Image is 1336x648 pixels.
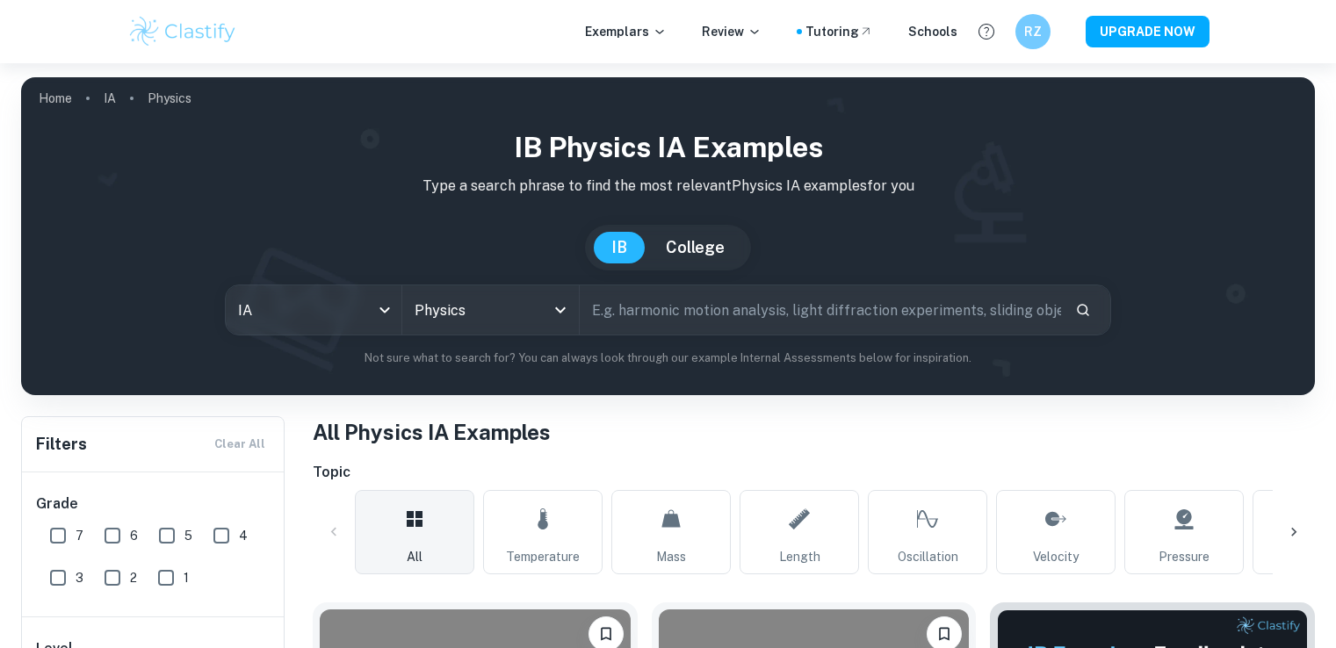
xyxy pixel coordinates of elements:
[779,547,820,566] span: Length
[908,22,957,41] a: Schools
[313,416,1315,448] h1: All Physics IA Examples
[76,568,83,587] span: 3
[805,22,873,41] a: Tutoring
[130,568,137,587] span: 2
[656,547,686,566] span: Mass
[130,526,138,545] span: 6
[1068,295,1098,325] button: Search
[184,568,189,587] span: 1
[506,547,580,566] span: Temperature
[702,22,762,41] p: Review
[971,17,1001,47] button: Help and Feedback
[35,176,1301,197] p: Type a search phrase to find the most relevant Physics IA examples for you
[127,14,239,49] img: Clastify logo
[226,285,401,335] div: IA
[1033,547,1079,566] span: Velocity
[898,547,958,566] span: Oscillation
[36,493,271,515] h6: Grade
[35,349,1301,367] p: Not sure what to search for? You can always look through our example Internal Assessments below f...
[184,526,192,545] span: 5
[36,432,87,457] h6: Filters
[21,77,1315,395] img: profile cover
[648,232,742,263] button: College
[407,547,422,566] span: All
[239,526,248,545] span: 4
[580,285,1061,335] input: E.g. harmonic motion analysis, light diffraction experiments, sliding objects down a ramp...
[1022,22,1043,41] h6: RZ
[548,298,573,322] button: Open
[104,86,116,111] a: IA
[35,126,1301,169] h1: IB Physics IA examples
[76,526,83,545] span: 7
[1086,16,1210,47] button: UPGRADE NOW
[1015,14,1051,49] button: RZ
[585,22,667,41] p: Exemplars
[148,89,191,108] p: Physics
[39,86,72,111] a: Home
[1159,547,1210,566] span: Pressure
[313,462,1315,483] h6: Topic
[594,232,645,263] button: IB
